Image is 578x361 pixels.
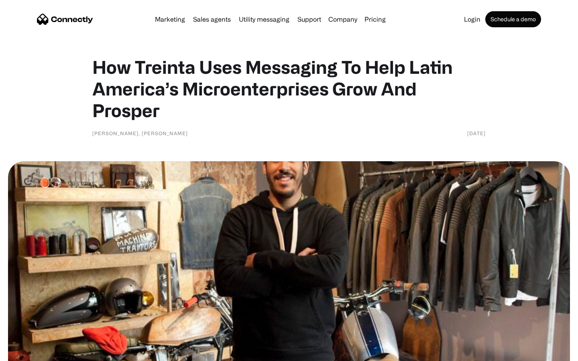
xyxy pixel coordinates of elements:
div: [PERSON_NAME], [PERSON_NAME] [92,129,188,137]
div: Company [328,14,357,25]
aside: Language selected: English [8,347,48,358]
a: Login [461,16,484,22]
a: Pricing [361,16,389,22]
h1: How Treinta Uses Messaging To Help Latin America’s Microenterprises Grow And Prosper [92,56,486,121]
div: [DATE] [467,129,486,137]
a: Schedule a demo [485,11,541,27]
a: Utility messaging [236,16,293,22]
a: Support [294,16,324,22]
a: Sales agents [190,16,234,22]
ul: Language list [16,347,48,358]
a: Marketing [152,16,188,22]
